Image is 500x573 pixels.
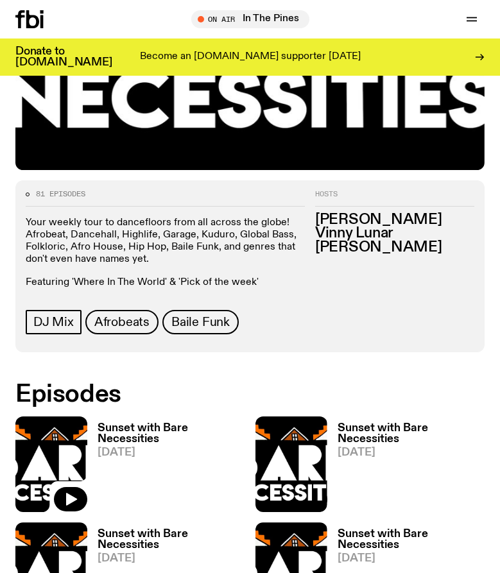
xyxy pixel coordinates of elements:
span: 81 episodes [36,191,85,198]
h3: Sunset with Bare Necessities [338,529,485,551]
span: Afrobeats [94,315,150,329]
p: Your weekly tour to dancefloors from all across the globe! Afrobeat, Dancehall, Highlife, Garage,... [26,217,305,266]
h3: Sunset with Bare Necessities [338,423,485,445]
a: DJ Mix [26,310,82,334]
a: Sunset with Bare Necessities[DATE] [327,423,485,512]
span: [DATE] [98,447,245,458]
p: Featuring 'Where In The World' & 'Pick of the week' [26,277,305,289]
h3: Sunset with Bare Necessities [98,529,245,551]
img: Bare Necessities [15,416,87,512]
h3: Donate to [DOMAIN_NAME] [15,46,112,68]
span: [DATE] [338,447,485,458]
h3: Sunset with Bare Necessities [98,423,245,445]
h3: [PERSON_NAME] [315,213,474,227]
button: On AirIn The Pines [191,10,309,28]
img: Bare Necessities [255,416,327,512]
h2: Episodes [15,383,485,406]
h2: Hosts [315,191,474,206]
span: [DATE] [338,553,485,564]
h3: Vinny Lunar [315,227,474,241]
p: Become an [DOMAIN_NAME] supporter [DATE] [140,51,361,63]
span: [DATE] [98,553,245,564]
h3: [PERSON_NAME] [315,241,474,255]
span: DJ Mix [33,315,74,329]
span: Baile Funk [171,315,230,329]
a: Afrobeats [85,310,159,334]
a: Baile Funk [162,310,239,334]
a: Sunset with Bare Necessities[DATE] [87,423,245,512]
